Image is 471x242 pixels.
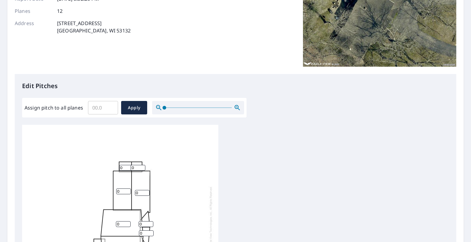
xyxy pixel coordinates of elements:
[126,104,142,112] span: Apply
[15,20,52,34] p: Address
[121,101,147,114] button: Apply
[57,7,63,15] p: 12
[57,20,131,34] p: [STREET_ADDRESS] [GEOGRAPHIC_DATA], WI 53132
[88,99,118,116] input: 00.0
[25,104,83,111] label: Assign pitch to all planes
[22,81,449,91] p: Edit Pitches
[15,7,52,15] p: Planes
